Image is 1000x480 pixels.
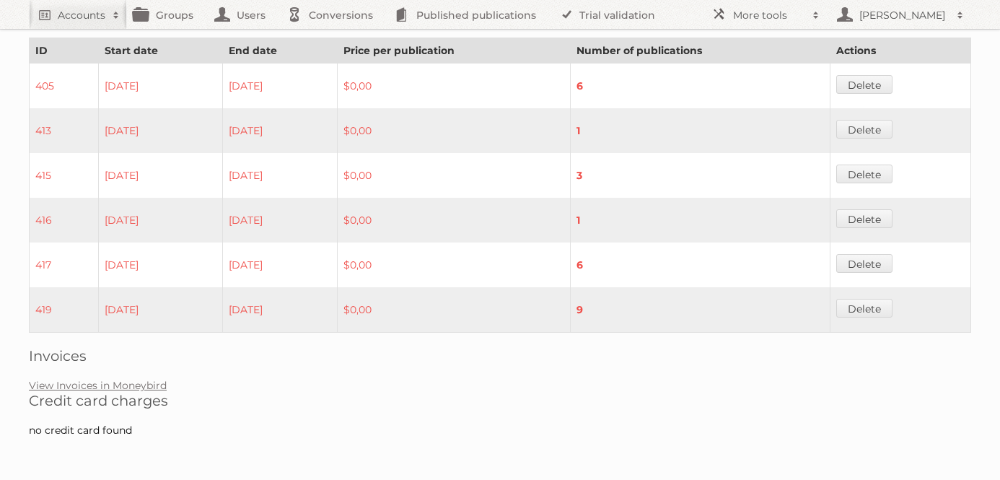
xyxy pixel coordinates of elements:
a: Delete [836,299,892,318]
td: 405 [30,64,99,109]
strong: 6 [576,258,583,271]
td: [DATE] [223,153,338,198]
a: Delete [836,209,892,228]
h2: Credit card charges [29,392,971,409]
h2: Invoices [29,347,971,365]
h2: More tools [733,8,805,22]
td: [DATE] [223,243,338,287]
a: Delete [836,75,892,94]
td: 416 [30,198,99,243]
td: [DATE] [99,287,223,333]
strong: 3 [576,169,582,182]
h2: [PERSON_NAME] [856,8,949,22]
h2: Accounts [58,8,105,22]
a: Delete [836,165,892,183]
strong: 1 [576,214,580,227]
td: $0,00 [337,64,570,109]
td: 419 [30,287,99,333]
td: [DATE] [223,64,338,109]
td: [DATE] [99,64,223,109]
a: Delete [836,120,892,139]
td: 413 [30,108,99,153]
th: Price per publication [337,38,570,64]
th: End date [223,38,338,64]
td: [DATE] [99,153,223,198]
td: [DATE] [99,198,223,243]
td: $0,00 [337,153,570,198]
td: $0,00 [337,287,570,333]
td: [DATE] [99,108,223,153]
td: $0,00 [337,198,570,243]
td: 415 [30,153,99,198]
a: Delete [836,254,892,273]
td: 417 [30,243,99,287]
strong: 9 [576,303,583,316]
td: [DATE] [223,198,338,243]
td: $0,00 [337,108,570,153]
th: Number of publications [570,38,830,64]
strong: 1 [576,124,580,137]
td: [DATE] [223,287,338,333]
td: [DATE] [223,108,338,153]
th: Actions [830,38,971,64]
td: [DATE] [99,243,223,287]
th: Start date [99,38,223,64]
td: $0,00 [337,243,570,287]
a: View Invoices in Moneybird [29,379,167,392]
strong: 6 [576,79,583,92]
th: ID [30,38,99,64]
